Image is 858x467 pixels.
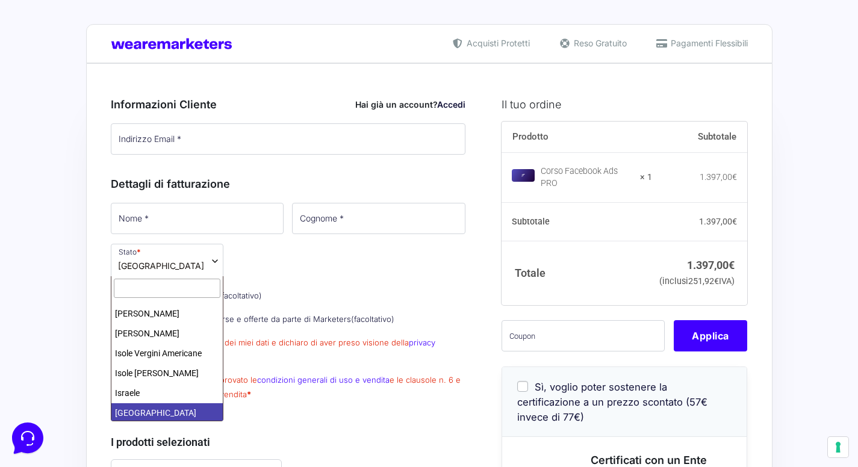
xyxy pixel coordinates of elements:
button: Aiuto [157,356,231,384]
span: € [729,259,735,271]
span: Reso Gratuito [571,37,627,49]
small: (inclusi IVA) [659,276,735,286]
bdi: 1.397,00 [687,259,735,271]
label: Acconsento al trattamento dei miei dati e dichiaro di aver preso visione della [111,338,435,361]
h2: Ciao da Marketers 👋 [10,10,202,29]
img: Corso Facebook Ads PRO [512,169,535,182]
strong: × 1 [640,172,652,184]
div: Hai già un account? [355,98,465,111]
li: [PERSON_NAME] [111,304,223,324]
span: Pagamenti Flessibili [668,37,748,49]
li: Isole [PERSON_NAME] [111,363,223,383]
input: Nome * [111,203,284,234]
input: Cerca un articolo... [27,175,197,187]
h3: I prodotti selezionati [111,434,466,450]
h3: Il tuo ordine [502,96,747,113]
span: Inizia una conversazione [78,108,178,118]
span: 251,92 [688,276,719,286]
input: Indirizzo Email * [111,123,466,155]
span: Italia [118,259,204,272]
label: Voglio ricevere news, risorse e offerte da parte di Marketers [111,314,394,324]
img: dark [19,67,43,91]
bdi: 1.397,00 [700,172,737,182]
p: Home [36,373,57,384]
button: Le tue preferenze relative al consenso per le tecnologie di tracciamento [828,437,848,457]
span: Sì, voglio poter sostenere la certificazione a un prezzo scontato (57€ invece di 77€) [517,381,707,423]
input: Coupon [502,320,665,351]
span: € [732,172,737,182]
span: € [714,276,719,286]
li: [PERSON_NAME] [111,324,223,344]
li: Israele [111,383,223,403]
span: Trova una risposta [19,149,94,159]
a: condizioni generali di uso e vendita [257,375,390,385]
img: dark [58,67,82,91]
bdi: 1.397,00 [699,217,737,226]
p: Messaggi [104,373,137,384]
span: Stato [111,244,223,279]
th: Subtotale [652,122,748,153]
img: dark [39,67,63,91]
span: € [732,217,737,226]
button: Home [10,356,84,384]
h3: Dettagli di fatturazione [111,176,466,192]
input: Cognome * [292,203,465,234]
div: Corso Facebook Ads PRO [541,165,632,190]
span: (facoltativo) [219,291,262,300]
button: Applica [674,320,747,351]
span: Acquisti Protetti [464,37,530,49]
th: Totale [502,241,651,305]
span: (facoltativo) [351,314,394,324]
th: Subtotale [502,203,651,241]
a: Apri Centro Assistenza [128,149,222,159]
input: Sì, voglio poter sostenere la certificazione a un prezzo scontato (57€ invece di 77€) [517,381,528,392]
p: Aiuto [185,373,203,384]
button: Messaggi [84,356,158,384]
th: Prodotto [502,122,651,153]
h3: Informazioni Cliente [111,96,466,113]
li: [GEOGRAPHIC_DATA] [111,403,223,423]
a: Accedi [437,99,465,110]
li: Isole Vergini Americane [111,344,223,363]
iframe: Customerly Messenger Launcher [10,420,46,456]
button: Inizia una conversazione [19,101,222,125]
span: Le tue conversazioni [19,48,102,58]
label: Dichiaro di aver letto e approvato le e le clausole n. 6 e 7 delle condizioni generali di vendita [111,375,461,398]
